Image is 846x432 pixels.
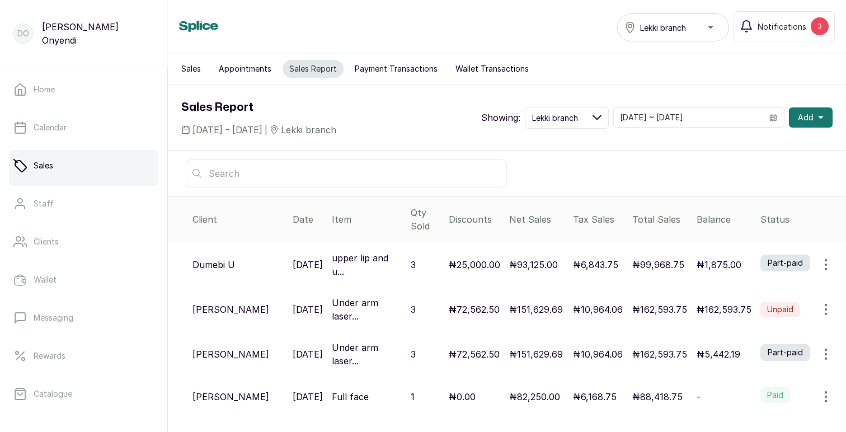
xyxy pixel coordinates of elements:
label: Unpaid [760,302,800,317]
svg: calendar [769,114,777,121]
a: Staff [9,188,158,219]
p: Clients [34,236,59,247]
p: ₦88,418.75 [632,390,683,403]
p: DO [17,28,29,39]
p: Dumebi U [192,258,235,271]
button: Sales Report [283,60,344,78]
span: Lekki branch [532,112,578,124]
button: Appointments [212,60,278,78]
a: Home [9,74,158,105]
p: Sales [34,160,53,171]
button: Add [789,107,833,128]
div: Item [332,213,402,226]
p: ₦6,843.75 [573,258,618,271]
p: Under arm laser... [332,341,402,368]
p: Staff [34,198,54,209]
a: Wallet [9,264,158,295]
div: Tax Sales [573,213,623,226]
p: ₦99,968.75 [632,258,684,271]
p: ₦93,125.00 [509,258,558,271]
div: Status [760,213,842,226]
p: ₦151,629.69 [509,348,563,361]
button: Wallet Transactions [449,60,535,78]
p: 3 [411,348,416,361]
p: ₦10,964.06 [573,303,623,316]
div: Net Sales [509,213,564,226]
a: Rewards [9,340,158,372]
p: Under arm laser... [332,296,402,323]
button: Notifications3 [734,11,835,41]
span: | [265,124,267,136]
h1: Sales Report [181,98,336,116]
button: Lekki branch [617,13,729,41]
p: Home [34,84,55,95]
p: ₦5,442.19 [697,348,740,361]
a: Clients [9,226,158,257]
button: Sales [175,60,208,78]
a: Calendar [9,112,158,143]
p: [DATE] [293,390,323,403]
p: - [697,390,701,403]
label: Part-paid [760,344,810,361]
p: Full face [332,390,369,403]
span: Lekki branch [281,123,336,137]
div: Date [293,213,323,226]
p: upper lip and u... [332,251,402,278]
p: ₦10,964.06 [573,348,623,361]
a: Catalogue [9,378,158,410]
span: Lekki branch [640,22,686,34]
div: Qty Sold [411,206,440,233]
div: 3 [811,17,829,35]
p: [DATE] [293,348,323,361]
p: ₦162,593.75 [632,348,687,361]
p: 3 [411,303,416,316]
p: ₦0.00 [449,390,476,403]
p: 3 [411,258,416,271]
div: Client [192,213,284,226]
button: Lekki branch [525,107,609,129]
p: ₦25,000.00 [449,258,500,271]
p: [PERSON_NAME] Onyendi [42,20,154,47]
p: ₦151,629.69 [509,303,563,316]
input: Select date [614,108,763,127]
p: [DATE] [293,303,323,316]
p: Calendar [34,122,67,133]
p: Catalogue [34,388,72,400]
span: Notifications [758,21,806,32]
p: ₦162,593.75 [697,303,751,316]
p: ₦72,562.50 [449,303,500,316]
p: [PERSON_NAME] [192,390,269,403]
p: ₦82,250.00 [509,390,560,403]
label: Paid [760,387,790,403]
button: Payment Transactions [348,60,444,78]
p: ₦6,168.75 [573,390,617,403]
span: Add [798,112,814,123]
p: [PERSON_NAME] [192,303,269,316]
p: ₦72,562.50 [449,348,500,361]
p: Rewards [34,350,65,361]
p: ₦162,593.75 [632,303,687,316]
a: Sales [9,150,158,181]
p: 1 [411,390,415,403]
p: Wallet [34,274,57,285]
input: Search [186,159,507,187]
p: Messaging [34,312,73,323]
span: [DATE] - [DATE] [192,123,262,137]
p: [PERSON_NAME] [192,348,269,361]
p: ₦1,875.00 [697,258,741,271]
p: Showing: [481,111,520,124]
label: Part-paid [760,255,810,271]
a: Messaging [9,302,158,334]
div: Discounts [449,213,500,226]
div: Balance [697,213,751,226]
div: Total Sales [632,213,688,226]
p: [DATE] [293,258,323,271]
